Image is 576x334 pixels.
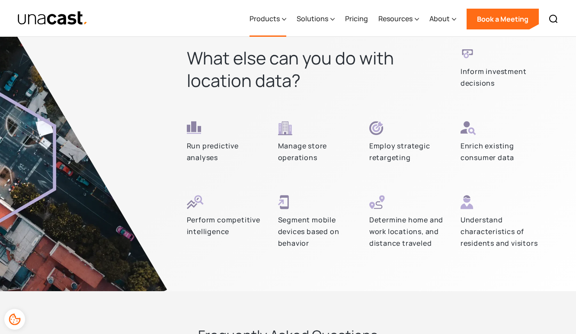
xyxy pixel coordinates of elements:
[187,47,450,92] h2: What else can you do with location data?
[278,214,359,249] p: Segment mobile devices based on behavior
[250,13,280,24] div: Products
[17,11,88,26] img: Unacast text logo
[378,13,413,24] div: Resources
[17,11,88,26] a: home
[369,140,450,163] p: Employ strategic retargeting
[461,214,541,249] p: Understand characteristics of residents and visitors
[548,14,559,24] img: Search icon
[4,309,25,330] div: Cookie Preferences
[297,13,328,24] div: Solutions
[461,140,541,163] p: Enrich existing consumer data
[429,1,456,37] div: About
[378,1,419,37] div: Resources
[461,66,541,89] p: Inform investment decisions
[187,140,268,163] p: Run predictive analyses
[278,140,359,163] p: Manage store operations
[297,1,335,37] div: Solutions
[467,9,539,29] a: Book a Meeting
[187,214,268,237] p: Perform competitive intelligence
[429,13,450,24] div: About
[250,1,286,37] div: Products
[369,214,450,249] p: Determine home and work locations, and distance traveled
[345,1,368,37] a: Pricing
